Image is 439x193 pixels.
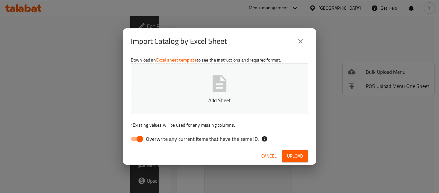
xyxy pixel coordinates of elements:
[131,36,227,46] h2: Import Catalog by Excel Sheet
[146,135,259,143] span: Overwrite any current items that have the same ID.
[156,56,197,64] a: Excel sheet template
[261,136,268,142] svg: If the overwrite option isn't selected, then the items that match an existing ID will be ignored ...
[259,150,279,162] button: Cancel
[293,34,308,49] button: close
[131,63,308,114] button: Add Sheet
[261,152,277,160] span: Cancel
[131,122,308,128] p: Existing values will be used for any missing columns.
[123,54,316,148] div: Download an to see the instructions and required format.
[141,96,298,104] p: Add Sheet
[282,150,308,162] button: Upload
[287,152,303,160] span: Upload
